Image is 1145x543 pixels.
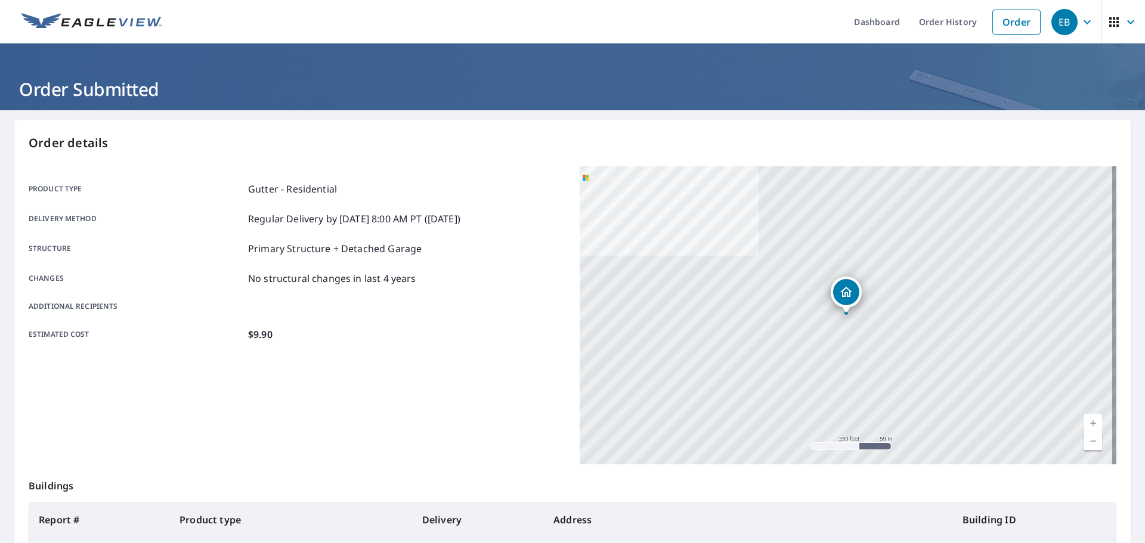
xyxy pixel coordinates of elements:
th: Report # [29,503,170,536]
div: EB [1051,9,1078,35]
p: Changes [29,271,243,286]
p: No structural changes in last 4 years [248,271,416,286]
a: Current Level 17, Zoom Out [1084,432,1102,450]
p: Delivery method [29,212,243,226]
p: $9.90 [248,327,273,342]
p: Additional recipients [29,301,243,312]
a: Current Level 17, Zoom In [1084,414,1102,432]
img: EV Logo [21,13,162,31]
div: Dropped pin, building 1, Residential property, 2744 Jace Ln Newburgh, IN 47630 [831,277,862,314]
p: Primary Structure + Detached Garage [248,241,422,256]
th: Address [544,503,953,536]
p: Order details [29,134,1116,152]
p: Structure [29,241,243,256]
p: Gutter - Residential [248,182,337,196]
p: Buildings [29,464,1116,502]
th: Product type [170,503,413,536]
p: Regular Delivery by [DATE] 8:00 AM PT ([DATE]) [248,212,460,226]
th: Building ID [953,503,1116,536]
th: Delivery [413,503,544,536]
h1: Order Submitted [14,77,1131,101]
a: Order [992,10,1041,35]
p: Estimated cost [29,327,243,342]
p: Product type [29,182,243,196]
